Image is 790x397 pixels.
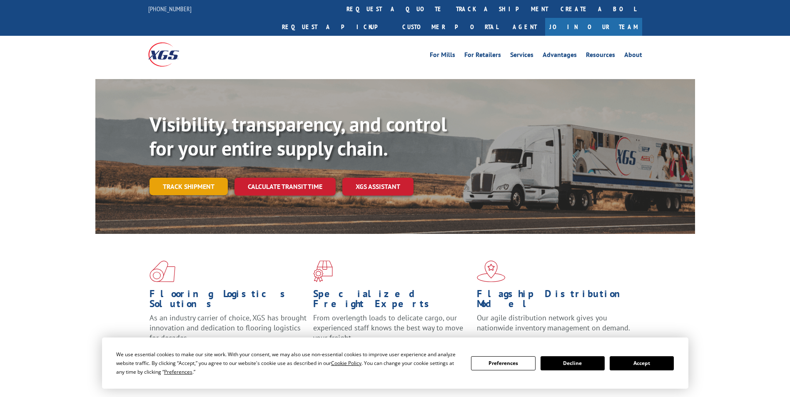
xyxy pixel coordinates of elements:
a: Agent [504,18,545,36]
img: xgs-icon-focused-on-flooring-red [313,261,333,282]
a: Customer Portal [396,18,504,36]
span: As an industry carrier of choice, XGS has brought innovation and dedication to flooring logistics... [150,313,307,342]
span: Cookie Policy [331,360,361,367]
a: For Mills [430,52,455,61]
button: Preferences [471,356,535,370]
p: From overlength loads to delicate cargo, our experienced staff knows the best way to move your fr... [313,313,471,350]
button: Decline [541,356,605,370]
span: Our agile distribution network gives you nationwide inventory management on demand. [477,313,630,332]
a: Join Our Team [545,18,642,36]
div: Cookie Consent Prompt [102,337,688,389]
span: Preferences [164,368,192,375]
a: Services [510,52,533,61]
a: About [624,52,642,61]
a: Resources [586,52,615,61]
h1: Flagship Distribution Model [477,289,634,313]
h1: Flooring Logistics Solutions [150,289,307,313]
b: Visibility, transparency, and control for your entire supply chain. [150,111,447,161]
button: Accept [610,356,674,370]
a: For Retailers [464,52,501,61]
a: Track shipment [150,178,228,195]
a: Calculate transit time [234,178,336,196]
img: xgs-icon-flagship-distribution-model-red [477,261,506,282]
a: XGS ASSISTANT [342,178,414,196]
a: Request a pickup [276,18,396,36]
h1: Specialized Freight Experts [313,289,471,313]
img: xgs-icon-total-supply-chain-intelligence-red [150,261,175,282]
a: Advantages [543,52,577,61]
a: [PHONE_NUMBER] [148,5,192,13]
div: We use essential cookies to make our site work. With your consent, we may also use non-essential ... [116,350,461,376]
